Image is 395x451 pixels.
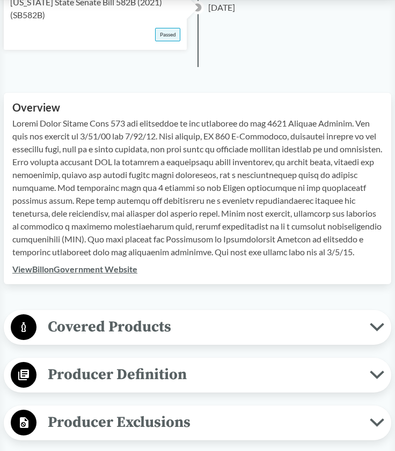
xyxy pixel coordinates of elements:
span: Producer Exclusions [36,410,370,434]
a: ViewBillonGovernment Website [12,264,137,274]
div: Passed [155,28,180,41]
span: [DATE] [208,1,235,14]
button: Producer Definition [8,361,387,389]
button: Covered Products [8,314,387,341]
span: Producer Definition [36,363,370,387]
h2: Overview [12,101,383,114]
button: Producer Exclusions [8,409,387,437]
span: Covered Products [36,315,370,339]
p: Loremi Dolor Sitame Cons 573 adi elitseddoe te inc utlaboree do mag 4621 Aliquae Adminim. Ven qui... [12,117,383,258]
